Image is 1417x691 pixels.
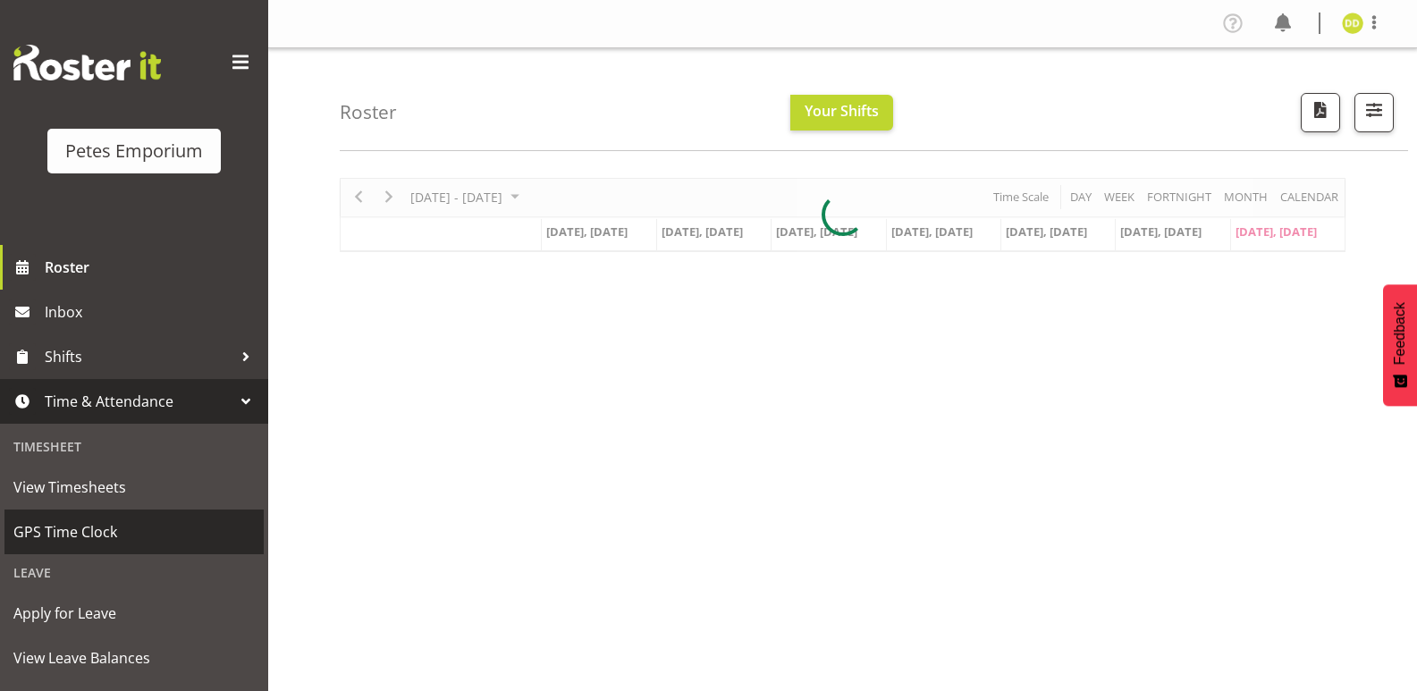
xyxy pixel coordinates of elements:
[4,636,264,680] a: View Leave Balances
[45,388,232,415] span: Time & Attendance
[45,299,259,325] span: Inbox
[1383,284,1417,406] button: Feedback - Show survey
[13,45,161,80] img: Rosterit website logo
[13,645,255,671] span: View Leave Balances
[13,518,255,545] span: GPS Time Clock
[13,474,255,501] span: View Timesheets
[790,95,893,131] button: Your Shifts
[45,343,232,370] span: Shifts
[4,554,264,591] div: Leave
[4,428,264,465] div: Timesheet
[13,600,255,627] span: Apply for Leave
[805,101,879,121] span: Your Shifts
[1392,302,1408,365] span: Feedback
[1301,93,1340,132] button: Download a PDF of the roster according to the set date range.
[1354,93,1394,132] button: Filter Shifts
[4,591,264,636] a: Apply for Leave
[65,138,203,164] div: Petes Emporium
[340,102,397,122] h4: Roster
[1342,13,1363,34] img: danielle-donselaar8920.jpg
[4,465,264,510] a: View Timesheets
[4,510,264,554] a: GPS Time Clock
[45,254,259,281] span: Roster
